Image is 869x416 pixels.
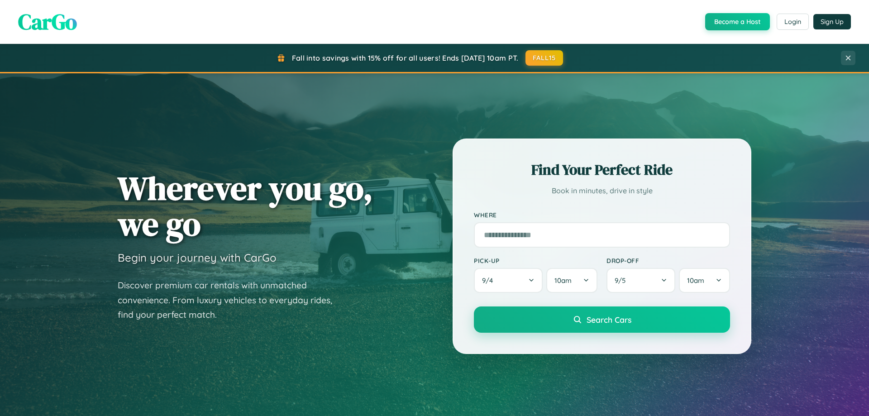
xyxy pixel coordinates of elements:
[587,315,631,325] span: Search Cars
[474,160,730,180] h2: Find Your Perfect Ride
[525,50,563,66] button: FALL15
[18,7,77,37] span: CarGo
[474,306,730,333] button: Search Cars
[118,170,373,242] h1: Wherever you go, we go
[474,184,730,197] p: Book in minutes, drive in style
[705,13,770,30] button: Become a Host
[546,268,597,293] button: 10am
[606,268,675,293] button: 9/5
[474,211,730,219] label: Where
[777,14,809,30] button: Login
[554,276,572,285] span: 10am
[474,257,597,264] label: Pick-up
[474,268,543,293] button: 9/4
[606,257,730,264] label: Drop-off
[615,276,630,285] span: 9 / 5
[679,268,730,293] button: 10am
[813,14,851,29] button: Sign Up
[292,53,519,62] span: Fall into savings with 15% off for all users! Ends [DATE] 10am PT.
[482,276,497,285] span: 9 / 4
[687,276,704,285] span: 10am
[118,278,344,322] p: Discover premium car rentals with unmatched convenience. From luxury vehicles to everyday rides, ...
[118,251,277,264] h3: Begin your journey with CarGo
